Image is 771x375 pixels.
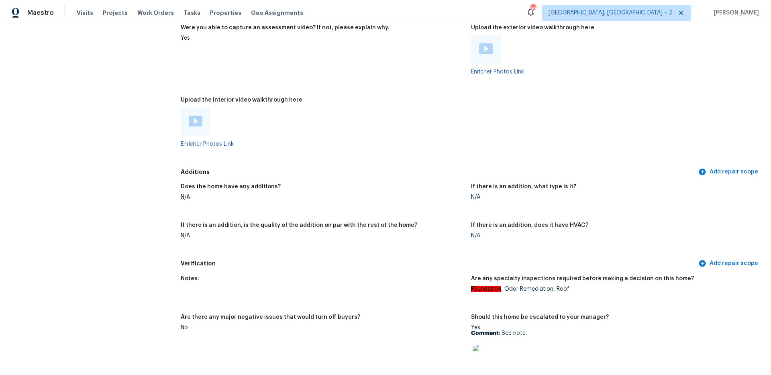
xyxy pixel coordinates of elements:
span: [GEOGRAPHIC_DATA], [GEOGRAPHIC_DATA] + 2 [549,9,673,17]
div: N/A [471,194,755,200]
a: Enricher Photos Link [471,69,524,75]
img: Play Video [479,43,493,54]
h5: Upload the interior video walkthrough here [181,97,302,103]
span: Projects [103,9,128,17]
div: N/A [181,233,465,238]
span: Geo Assignments [251,9,303,17]
h5: Notes: [181,276,199,281]
span: Maestro [27,9,54,17]
span: Visits [77,9,93,17]
div: N/A [471,233,755,238]
div: 96 [530,5,536,13]
p: See note [471,330,755,336]
h5: Verification [181,259,697,268]
a: Play Video [189,116,202,128]
div: , Odor Remediation, Roof [471,286,755,292]
h5: Does the home have any additions? [181,184,281,190]
span: Properties [210,9,241,17]
h5: Are any specialty inspections required before making a decision on this home? [471,276,694,281]
span: Tasks [184,10,200,16]
h5: If there is an addition, does it have HVAC? [471,222,588,228]
span: Add repair scope [700,259,758,269]
a: Enricher Photos Link [181,141,234,147]
h5: Upload the exterior video walkthrough here [471,25,594,31]
div: No [181,325,465,330]
h5: If there is an addition, what type is it? [471,184,576,190]
img: Play Video [189,116,202,126]
a: Play Video [479,43,493,55]
h5: If there is an addition, is the quality of the addition on par with the rest of the home? [181,222,417,228]
h5: Are there any major negative issues that would turn off buyers? [181,314,360,320]
h5: Additions [181,168,697,176]
span: Add repair scope [700,167,758,177]
div: Yes [181,35,465,41]
div: N/A [181,194,465,200]
em: Foundation [471,286,501,292]
span: [PERSON_NAME] [710,9,759,17]
span: Work Orders [137,9,174,17]
h5: Were you able to capture an assessment video? If not, please explain why. [181,25,390,31]
b: Comment: [471,330,500,336]
button: Add repair scope [697,165,761,179]
button: Add repair scope [697,256,761,271]
h5: Should this home be escalated to your manager? [471,314,609,320]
